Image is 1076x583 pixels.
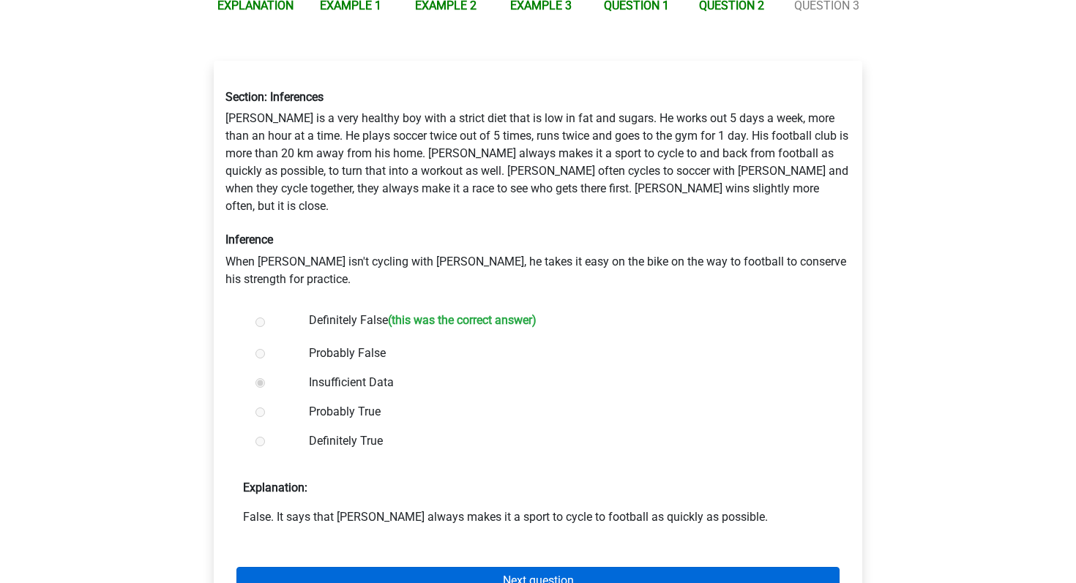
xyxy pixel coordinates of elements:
[309,374,815,391] label: Insufficient Data
[243,481,307,494] strong: Explanation:
[309,432,815,450] label: Definitely True
[388,313,537,327] h6: (this was the correct answer)
[309,345,815,362] label: Probably False
[309,403,815,421] label: Probably True
[243,508,833,526] p: False. It says that [PERSON_NAME] always makes it a sport to cycle to football as quickly as poss...
[225,233,851,247] h6: Inference
[214,78,862,299] div: [PERSON_NAME] is a very healthy boy with a strict diet that is low in fat and sugars. He works ou...
[225,90,851,104] h6: Section: Inferences
[309,312,815,333] label: Definitely False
